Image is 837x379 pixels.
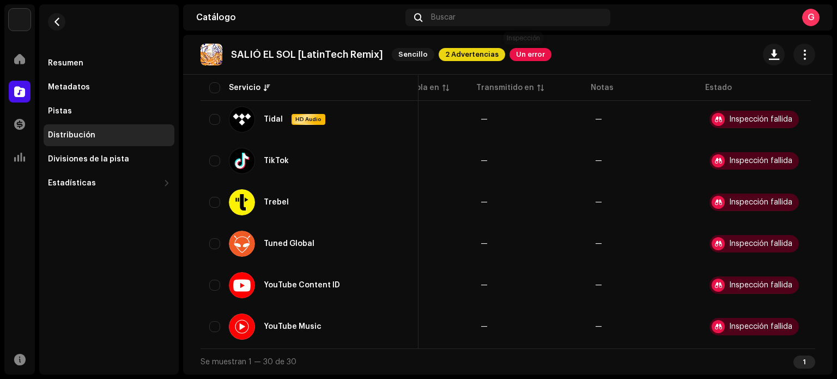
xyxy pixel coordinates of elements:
[439,48,505,61] span: 2 Advertencias
[264,198,289,206] div: Trebel
[44,124,174,146] re-m-nav-item: Distribución
[9,9,31,31] img: 297a105e-aa6c-4183-9ff4-27133c00f2e2
[392,48,434,61] span: Sencillo
[595,281,602,289] re-a-table-badge: —
[48,107,72,116] div: Pistas
[729,323,792,330] div: Inspección fallida
[201,44,222,65] img: 5ef706f7-c2b5-4caf-a60d-4c39e21f45ab
[729,116,792,123] div: Inspección fallida
[231,49,383,61] p: SALIÓ EL SOL [LatinTech Remix]
[44,100,174,122] re-m-nav-item: Pistas
[44,52,174,74] re-m-nav-item: Resumen
[476,82,534,93] div: Transmitido en
[229,82,260,93] div: Servicio
[595,323,602,330] re-a-table-badge: —
[264,281,340,289] div: YouTube Content ID
[48,131,95,140] div: Distribución
[481,323,488,330] span: —
[595,198,602,206] re-a-table-badge: —
[264,240,314,248] div: Tuned Global
[729,157,792,165] div: Inspección fallida
[729,281,792,289] div: Inspección fallida
[793,356,815,369] div: 1
[48,179,96,188] div: Estadísticas
[481,116,488,123] span: —
[802,9,820,26] div: G
[595,116,602,123] re-a-table-badge: —
[264,116,283,123] div: Tidal
[510,48,551,61] span: Un error
[481,157,488,165] span: —
[264,157,289,165] div: TikTok
[264,323,322,330] div: YouTube Music
[44,172,174,194] re-m-nav-dropdown: Estadísticas
[595,240,602,248] re-a-table-badge: —
[44,148,174,170] re-m-nav-item: Divisiones de la pista
[431,13,456,22] span: Buscar
[48,83,90,92] div: Metadatos
[196,13,401,22] div: Catálogo
[729,240,792,248] div: Inspección fallida
[595,157,602,165] re-a-table-badge: —
[481,281,488,289] span: —
[44,76,174,98] re-m-nav-item: Metadatos
[201,358,296,366] span: Se muestran 1 — 30 de 30
[48,59,83,68] div: Resumen
[293,116,324,123] span: HD Audio
[729,198,792,206] div: Inspección fallida
[481,198,488,206] span: —
[48,155,129,164] div: Divisiones de la pista
[481,240,488,248] span: —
